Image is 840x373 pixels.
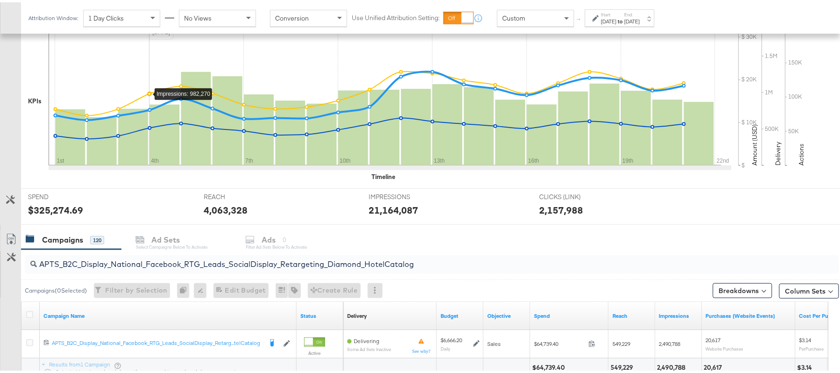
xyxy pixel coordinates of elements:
[88,12,124,20] span: 1 Day Clicks
[799,334,812,341] span: $3.14
[43,310,293,317] a: Your campaign name.
[706,334,721,341] span: 20,617
[347,310,367,317] a: Reflects the ability of your Ad Campaign to achieve delivery based on ad states, schedule and bud...
[52,337,262,344] div: APTS_B2C_Display_National_Facebook_RTG_Leads_SocialDisplay_Retarg...telCatalog
[706,310,792,317] a: The number of times a purchase was made tracked by your Custom Audience pixel on your website aft...
[706,344,744,349] sub: Website Purchases
[502,12,525,20] span: Custom
[601,15,617,23] div: [DATE]
[659,310,698,317] a: The number of times your ad was served. On mobile apps an ad is counted as served the first time ...
[28,190,98,199] span: SPEND
[657,361,689,370] div: 2,490,788
[369,201,418,215] div: 21,164,087
[487,310,527,317] a: Your campaign's objective.
[352,11,440,20] label: Use Unified Attribution Setting:
[612,338,630,345] span: 549,229
[532,361,568,370] div: $64,739.40
[625,15,640,23] div: [DATE]
[347,344,391,350] sub: Some Ad Sets Inactive
[797,141,806,163] text: Actions
[575,16,584,19] span: ↑
[184,12,212,20] span: No Views
[617,15,625,22] strong: to
[779,281,839,296] button: Column Sets
[601,9,617,15] label: Start:
[177,281,194,296] div: 0
[347,310,367,317] div: Delivery
[534,310,605,317] a: The total amount spent to date.
[204,201,248,215] div: 4,063,328
[369,190,439,199] span: IMPRESSIONS
[797,361,815,370] div: $3.14
[751,122,759,163] text: Amount (USD)
[612,310,652,317] a: The number of people your ad was served to.
[37,249,765,267] input: Search Campaigns by Name, ID or Objective
[704,361,725,370] div: 20,617
[441,334,462,342] div: $6,666.20
[25,284,87,293] div: Campaigns ( 0 Selected)
[611,361,636,370] div: 549,229
[304,348,325,354] label: Active
[534,338,585,345] span: $64,739.40
[28,13,78,19] div: Attribution Window:
[713,281,772,296] button: Breakdowns
[774,139,783,163] text: Delivery
[52,337,262,346] a: APTS_B2C_Display_National_Facebook_RTG_Leads_SocialDisplay_Retarg...telCatalog
[42,232,83,243] div: Campaigns
[539,190,609,199] span: CLICKS (LINK)
[275,12,309,20] span: Conversion
[204,190,274,199] span: REACH
[539,201,583,215] div: 2,157,988
[659,338,681,345] span: 2,490,788
[487,338,501,345] span: Sales
[371,170,395,179] div: Timeline
[90,234,104,242] div: 120
[441,310,480,317] a: The maximum amount you're willing to spend on your ads, on average each day or over the lifetime ...
[300,310,340,317] a: Shows the current state of your Ad Campaign.
[28,94,42,103] div: KPIs
[625,9,640,15] label: End:
[354,335,379,342] span: Delivering
[28,201,83,215] div: $325,274.69
[799,344,824,349] sub: Per Purchase
[441,344,450,349] sub: Daily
